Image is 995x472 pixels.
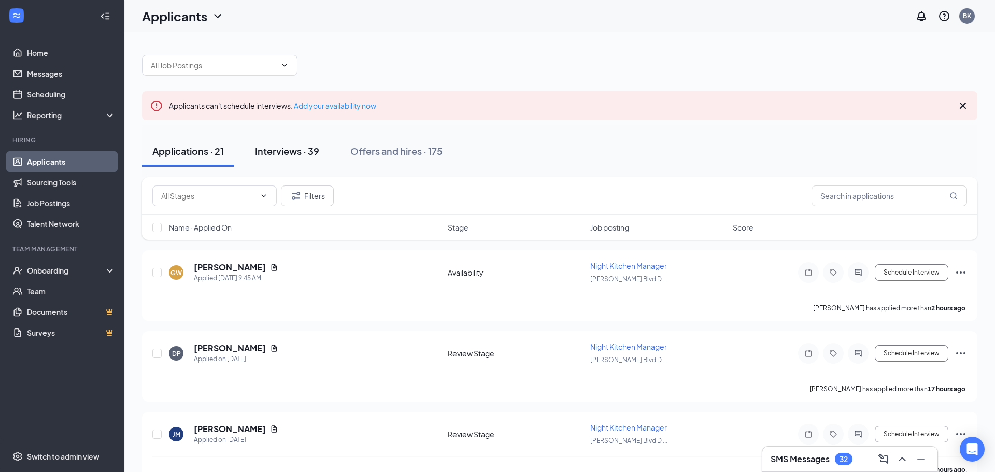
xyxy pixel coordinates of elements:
[915,10,928,22] svg: Notifications
[827,349,840,357] svg: Tag
[813,304,967,312] p: [PERSON_NAME] has applied more than .
[802,430,815,438] svg: Note
[27,172,116,193] a: Sourcing Tools
[812,185,967,206] input: Search in applications
[913,451,929,467] button: Minimize
[194,435,278,445] div: Applied on [DATE]
[27,193,116,213] a: Job Postings
[270,263,278,271] svg: Document
[448,222,468,233] span: Stage
[27,213,116,234] a: Talent Network
[280,61,289,69] svg: ChevronDown
[896,453,908,465] svg: ChevronUp
[827,268,840,277] svg: Tag
[877,453,890,465] svg: ComposeMessage
[852,430,864,438] svg: ActiveChat
[12,265,23,276] svg: UserCheck
[27,302,116,322] a: DocumentsCrown
[12,451,23,462] svg: Settings
[448,348,584,359] div: Review Stage
[150,99,163,112] svg: Error
[840,455,848,464] div: 32
[194,423,266,435] h5: [PERSON_NAME]
[100,11,110,21] svg: Collapse
[170,268,182,277] div: GW
[875,426,948,442] button: Schedule Interview
[949,192,958,200] svg: MagnifyingGlass
[802,349,815,357] svg: Note
[733,222,754,233] span: Score
[173,430,180,439] div: JM
[852,268,864,277] svg: ActiveChat
[194,342,266,354] h5: [PERSON_NAME]
[152,145,224,158] div: Applications · 21
[142,7,207,25] h1: Applicants
[852,349,864,357] svg: ActiveChat
[211,10,224,22] svg: ChevronDown
[960,437,985,462] div: Open Intercom Messenger
[590,275,667,283] span: [PERSON_NAME] Blvd D ...
[590,342,667,351] span: Night Kitchen Manager
[590,423,667,432] span: Night Kitchen Manager
[270,344,278,352] svg: Document
[963,11,971,20] div: BK
[12,245,113,253] div: Team Management
[290,190,302,202] svg: Filter
[27,42,116,63] a: Home
[27,265,107,276] div: Onboarding
[194,262,266,273] h5: [PERSON_NAME]
[957,99,969,112] svg: Cross
[894,451,911,467] button: ChevronUp
[169,101,376,110] span: Applicants can't schedule interviews.
[875,264,948,281] button: Schedule Interview
[771,453,830,465] h3: SMS Messages
[875,345,948,362] button: Schedule Interview
[260,192,268,200] svg: ChevronDown
[27,451,99,462] div: Switch to admin view
[11,10,22,21] svg: WorkstreamLogo
[255,145,319,158] div: Interviews · 39
[12,110,23,120] svg: Analysis
[194,273,278,283] div: Applied [DATE] 9:45 AM
[172,349,181,358] div: DP
[27,151,116,172] a: Applicants
[827,430,840,438] svg: Tag
[802,268,815,277] svg: Note
[875,451,892,467] button: ComposeMessage
[350,145,443,158] div: Offers and hires · 175
[590,437,667,445] span: [PERSON_NAME] Blvd D ...
[590,356,667,364] span: [PERSON_NAME] Blvd D ...
[194,354,278,364] div: Applied on [DATE]
[281,185,334,206] button: Filter Filters
[928,385,965,393] b: 17 hours ago
[938,10,950,22] svg: QuestionInfo
[448,267,584,278] div: Availability
[590,222,629,233] span: Job posting
[27,110,116,120] div: Reporting
[161,190,255,202] input: All Stages
[151,60,276,71] input: All Job Postings
[955,266,967,279] svg: Ellipses
[169,222,232,233] span: Name · Applied On
[270,425,278,433] svg: Document
[12,136,113,145] div: Hiring
[27,281,116,302] a: Team
[590,261,667,270] span: Night Kitchen Manager
[27,322,116,343] a: SurveysCrown
[448,429,584,439] div: Review Stage
[27,63,116,84] a: Messages
[809,384,967,393] p: [PERSON_NAME] has applied more than .
[955,428,967,440] svg: Ellipses
[915,453,927,465] svg: Minimize
[931,304,965,312] b: 2 hours ago
[294,101,376,110] a: Add your availability now
[27,84,116,105] a: Scheduling
[955,347,967,360] svg: Ellipses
